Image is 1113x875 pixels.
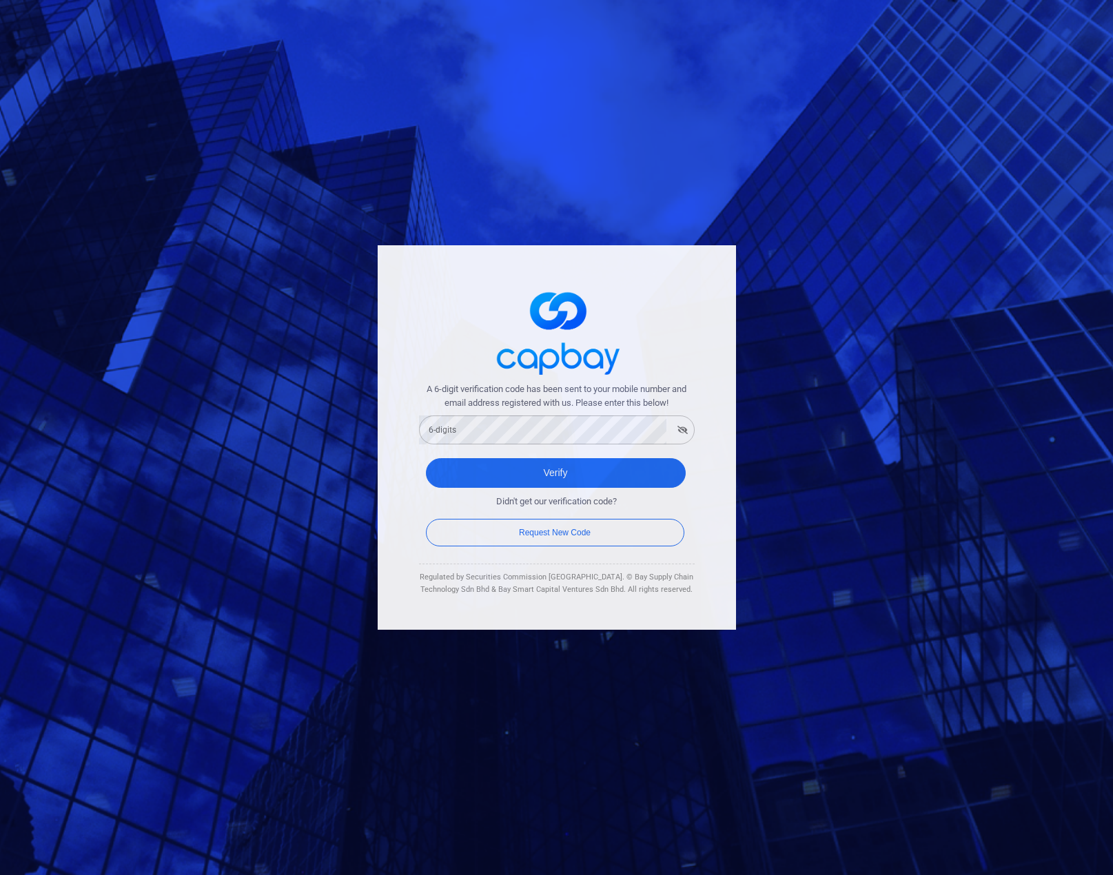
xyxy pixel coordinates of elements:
button: Request New Code [426,519,684,546]
button: Verify [426,458,686,488]
div: Regulated by Securities Commission [GEOGRAPHIC_DATA]. © Bay Supply Chain Technology Sdn Bhd & Bay... [419,571,695,595]
span: Didn't get our verification code? [496,495,617,509]
img: logo [488,280,626,382]
span: A 6-digit verification code has been sent to your mobile number and email address registered with... [419,382,695,411]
